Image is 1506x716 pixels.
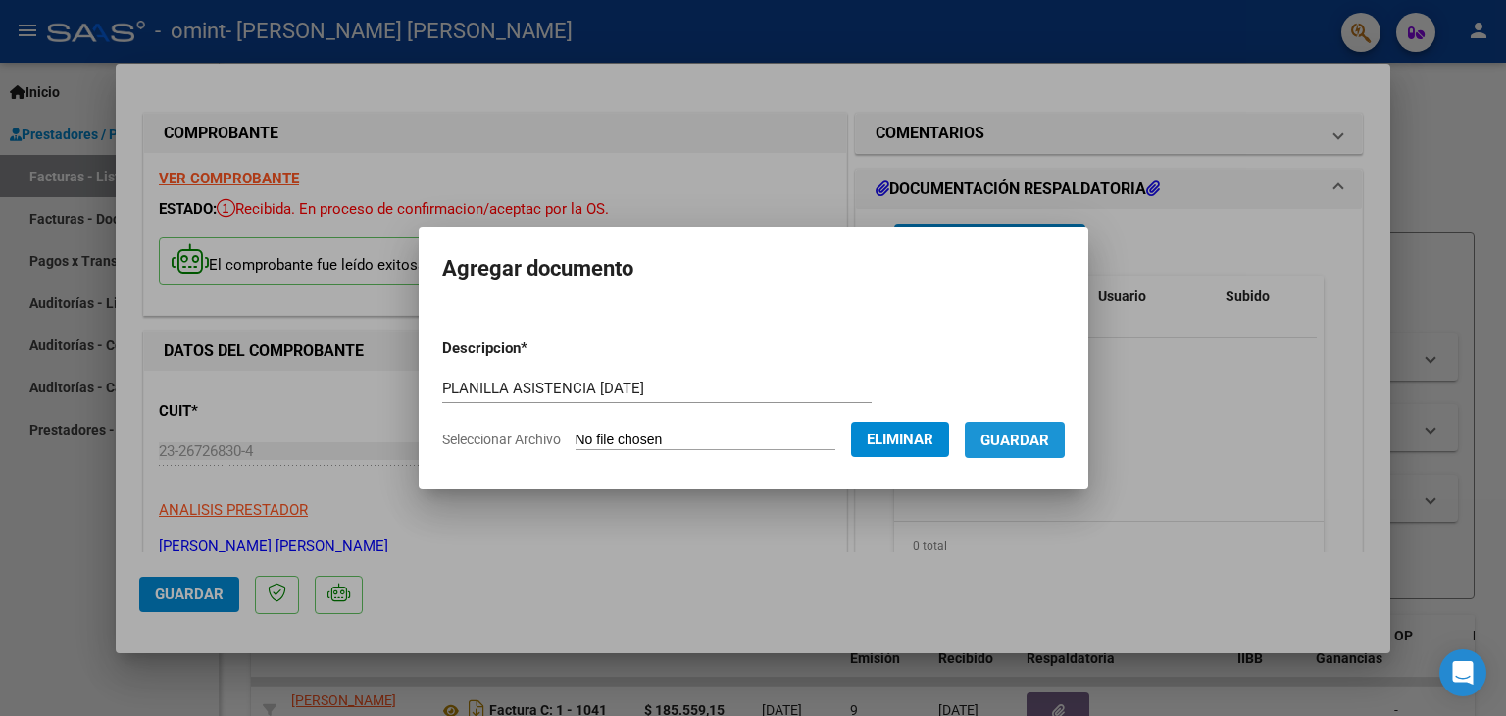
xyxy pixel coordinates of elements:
[442,337,629,360] p: Descripcion
[867,431,933,448] span: Eliminar
[1439,649,1486,696] div: Open Intercom Messenger
[442,432,561,447] span: Seleccionar Archivo
[980,432,1049,449] span: Guardar
[442,250,1065,287] h2: Agregar documento
[851,422,949,457] button: Eliminar
[965,422,1065,458] button: Guardar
